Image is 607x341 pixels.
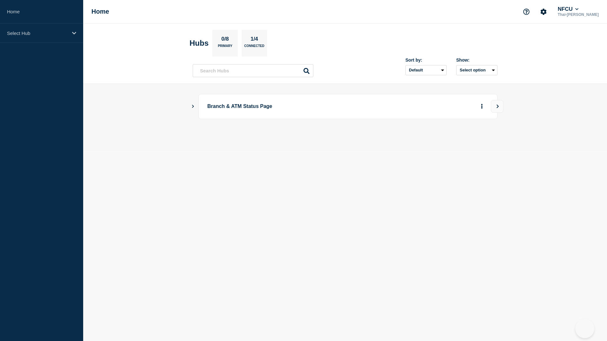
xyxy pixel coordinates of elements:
button: View [491,100,504,113]
p: 1/4 [248,36,261,44]
p: Select Hub [7,30,68,36]
h1: Home [91,8,109,15]
p: Thai-[PERSON_NAME] [557,12,600,17]
button: Support [520,5,533,18]
button: Select option [456,65,497,75]
button: More actions [478,101,486,112]
p: Connected [244,44,264,51]
button: NFCU [557,6,580,12]
p: Branch & ATM Status Page [207,101,383,112]
button: Show Connected Hubs [191,104,195,109]
button: Account settings [537,5,550,18]
h2: Hubs [190,39,209,48]
select: Sort by [405,65,447,75]
input: Search Hubs [193,64,313,77]
p: 0/8 [219,36,231,44]
p: Primary [218,44,232,51]
iframe: Help Scout Beacon - Open [575,319,594,338]
div: Sort by: [405,57,447,63]
div: Show: [456,57,497,63]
